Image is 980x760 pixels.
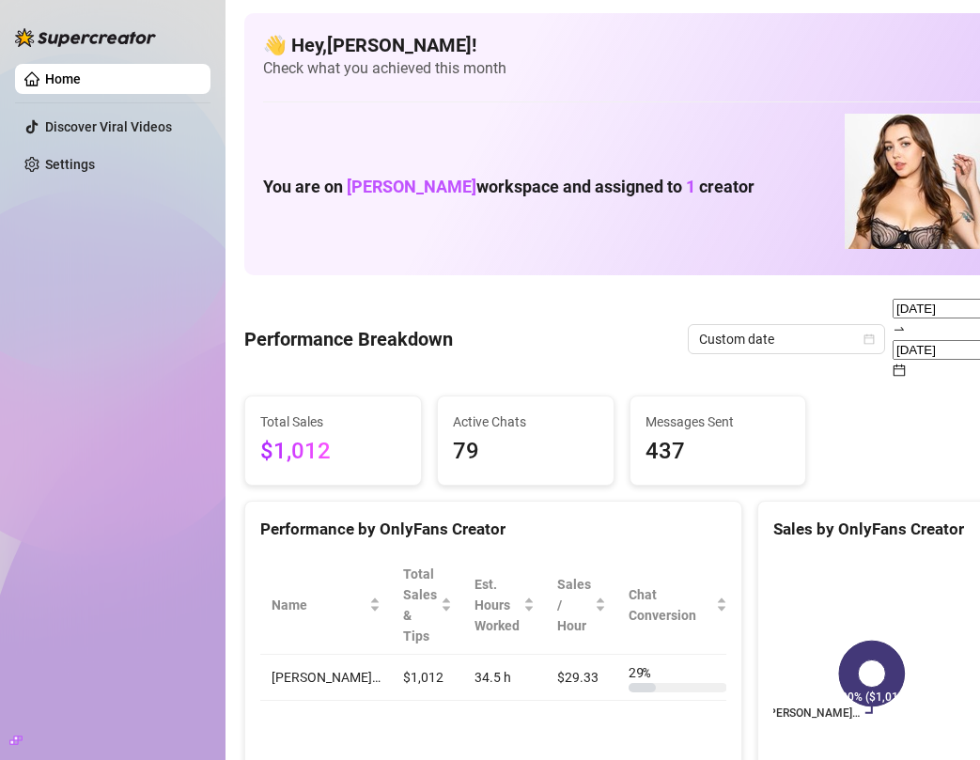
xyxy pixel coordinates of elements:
[45,119,172,134] a: Discover Viral Videos
[629,584,712,626] span: Chat Conversion
[474,574,520,636] div: Est. Hours Worked
[546,655,617,701] td: $29.33
[546,556,617,655] th: Sales / Hour
[392,556,463,655] th: Total Sales & Tips
[260,655,392,701] td: [PERSON_NAME]…
[699,325,874,353] span: Custom date
[617,556,739,655] th: Chat Conversion
[260,434,406,470] span: $1,012
[557,574,591,636] span: Sales / Hour
[463,655,546,701] td: 34.5 h
[646,434,791,470] span: 437
[453,411,599,432] span: Active Chats
[893,364,906,377] span: calendar
[263,32,980,58] h4: 👋 Hey, [PERSON_NAME] !
[244,326,453,352] h4: Performance Breakdown
[629,662,659,683] span: 29 %
[686,177,695,196] span: 1
[453,434,599,470] span: 79
[45,157,95,172] a: Settings
[863,333,875,345] span: calendar
[766,706,860,720] text: [PERSON_NAME]…
[403,564,437,646] span: Total Sales & Tips
[260,411,406,432] span: Total Sales
[263,58,980,79] span: Check what you achieved this month
[893,321,906,336] span: to
[845,114,980,249] img: Lydia
[347,177,476,196] span: [PERSON_NAME]
[45,71,81,86] a: Home
[646,411,791,432] span: Messages Sent
[392,655,463,701] td: $1,012
[263,177,754,197] h1: You are on workspace and assigned to creator
[893,322,906,335] span: swap-right
[272,595,366,615] span: Name
[260,556,392,655] th: Name
[15,28,156,47] img: logo-BBDzfeDw.svg
[9,734,23,747] span: build
[260,517,726,542] div: Performance by OnlyFans Creator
